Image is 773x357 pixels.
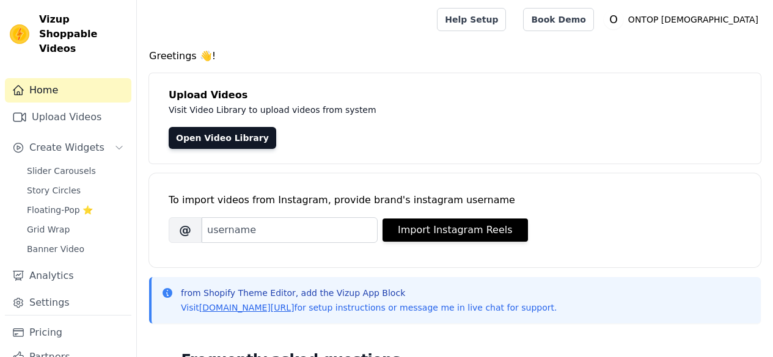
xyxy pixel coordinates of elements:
span: Floating-Pop ⭐ [27,204,93,216]
a: Book Demo [523,8,593,31]
span: Story Circles [27,184,81,197]
p: Visit Video Library to upload videos from system [169,103,716,117]
a: [DOMAIN_NAME][URL] [199,303,295,312]
span: Banner Video [27,243,84,255]
text: O [609,13,618,26]
a: Upload Videos [5,105,131,129]
button: Create Widgets [5,135,131,160]
p: ONTOP [DEMOGRAPHIC_DATA] [623,9,763,31]
img: Vizup [10,24,29,44]
span: @ [169,217,202,243]
a: Pricing [5,320,131,345]
p: Visit for setup instructions or message me in live chat for support. [181,301,557,314]
a: Analytics [5,264,131,288]
a: Story Circles [20,182,131,199]
a: Home [5,78,131,103]
a: Floating-Pop ⭐ [20,201,131,218]
button: Import Instagram Reels [383,218,528,242]
a: Banner Video [20,240,131,258]
button: O ONTOP [DEMOGRAPHIC_DATA] [604,9,763,31]
a: Open Video Library [169,127,276,149]
span: Create Widgets [29,140,104,155]
a: Settings [5,290,131,315]
a: Grid Wrap [20,221,131,238]
span: Slider Carousels [27,165,96,177]
span: Grid Wrap [27,223,70,236]
div: To import videos from Instagram, provide brand's instagram username [169,193,741,207]
span: Vizup Shoppable Videos [39,12,126,56]
h4: Greetings 👋! [149,49,761,63]
a: Help Setup [437,8,506,31]
p: from Shopify Theme Editor, add the Vizup App Block [181,287,557,299]
h4: Upload Videos [169,88,741,103]
a: Slider Carousels [20,162,131,179]
input: username [202,217,378,243]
